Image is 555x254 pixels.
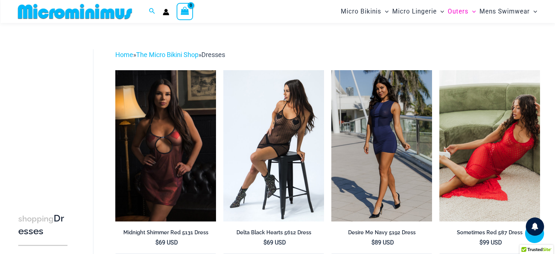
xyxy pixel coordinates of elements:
img: Desire Me Navy 5192 Dress 11 [331,70,432,221]
a: Micro LingerieMenu ToggleMenu Toggle [390,2,446,21]
img: MM SHOP LOGO FLAT [15,3,135,20]
bdi: 69 USD [155,239,178,246]
span: $ [479,239,483,246]
img: Delta Black Hearts 5612 Dress 05 [223,70,324,221]
a: Delta Black Hearts 5612 Dress [223,229,324,239]
span: Mens Swimwear [479,2,530,21]
img: Midnight Shimmer Red 5131 Dress 03v3 [115,70,216,221]
a: Search icon link [149,7,155,16]
h3: Dresses [18,212,68,238]
h2: Delta Black Hearts 5612 Dress [223,229,324,236]
nav: Site Navigation [338,1,540,22]
span: shopping [18,214,54,223]
a: Account icon link [163,9,169,15]
a: Sometimes Red 587 Dress [439,229,540,239]
span: Menu Toggle [530,2,537,21]
bdi: 99 USD [479,239,502,246]
a: Midnight Shimmer Red 5131 Dress 03v3Midnight Shimmer Red 5131 Dress 05Midnight Shimmer Red 5131 D... [115,70,216,221]
h2: Desire Me Navy 5192 Dress [331,229,432,236]
a: Desire Me Navy 5192 Dress 11Desire Me Navy 5192 Dress 09Desire Me Navy 5192 Dress 09 [331,70,432,221]
a: View Shopping Cart, empty [177,3,193,20]
span: Micro Lingerie [392,2,437,21]
a: Home [115,51,133,58]
a: Mens SwimwearMenu ToggleMenu Toggle [478,2,539,21]
a: Sometimes Red 587 Dress 10Sometimes Red 587 Dress 09Sometimes Red 587 Dress 09 [439,70,540,221]
bdi: 89 USD [371,239,394,246]
a: Midnight Shimmer Red 5131 Dress [115,229,216,239]
img: Sometimes Red 587 Dress 10 [439,70,540,221]
a: The Micro Bikini Shop [136,51,199,58]
a: Micro BikinisMenu ToggleMenu Toggle [339,2,390,21]
a: Desire Me Navy 5192 Dress [331,229,432,239]
span: Menu Toggle [381,2,389,21]
span: $ [155,239,159,246]
a: Delta Black Hearts 5612 Dress 05Delta Black Hearts 5612 Dress 04Delta Black Hearts 5612 Dress 04 [223,70,324,221]
span: Micro Bikinis [341,2,381,21]
span: » » [115,51,225,58]
span: $ [263,239,267,246]
h2: Midnight Shimmer Red 5131 Dress [115,229,216,236]
h2: Sometimes Red 587 Dress [439,229,540,236]
span: Menu Toggle [469,2,476,21]
span: $ [371,239,375,246]
iframe: TrustedSite Certified [18,43,84,190]
span: Dresses [201,51,225,58]
bdi: 69 USD [263,239,286,246]
span: Menu Toggle [437,2,444,21]
a: OutersMenu ToggleMenu Toggle [446,2,478,21]
span: Outers [448,2,469,21]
